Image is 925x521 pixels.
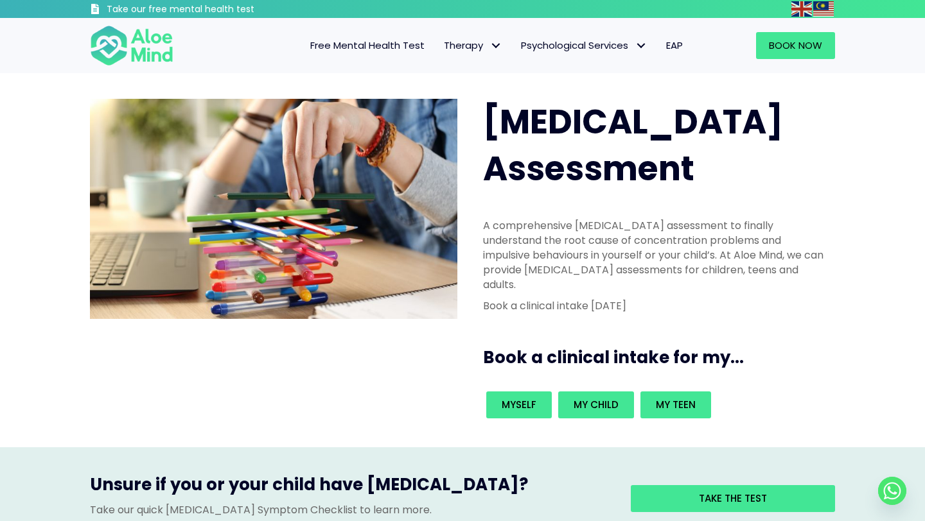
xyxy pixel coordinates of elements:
[666,38,683,52] span: EAP
[656,398,696,411] span: My teen
[434,32,511,59] a: TherapyTherapy: submenu
[574,398,619,411] span: My child
[90,502,612,517] p: Take our quick [MEDICAL_DATA] Symptom Checklist to learn more.
[486,37,505,55] span: Therapy: submenu
[90,99,457,319] img: ADHD photo
[301,32,434,59] a: Free Mental Health Test
[107,3,323,16] h3: Take our free mental health test
[878,477,906,505] a: Whatsapp
[791,1,812,17] img: en
[631,485,835,512] a: Take the test
[90,3,323,18] a: Take our free mental health test
[483,346,840,369] h3: Book a clinical intake for my...
[640,391,711,418] a: My teen
[521,38,647,52] span: Psychological Services
[483,388,827,422] div: Book an intake for my...
[483,298,827,313] p: Book a clinical intake [DATE]
[756,32,835,59] a: Book Now
[190,32,692,59] nav: Menu
[769,38,822,52] span: Book Now
[90,473,612,502] h3: Unsure if you or your child have [MEDICAL_DATA]?
[791,1,813,16] a: English
[511,32,656,59] a: Psychological ServicesPsychological Services: submenu
[90,24,173,67] img: Aloe mind Logo
[813,1,835,16] a: Malay
[558,391,634,418] a: My child
[502,398,536,411] span: Myself
[631,37,650,55] span: Psychological Services: submenu
[483,98,783,192] span: [MEDICAL_DATA] Assessment
[486,391,552,418] a: Myself
[656,32,692,59] a: EAP
[444,38,502,52] span: Therapy
[483,218,827,293] p: A comprehensive [MEDICAL_DATA] assessment to finally understand the root cause of concentration p...
[310,38,425,52] span: Free Mental Health Test
[699,491,767,505] span: Take the test
[813,1,834,17] img: ms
